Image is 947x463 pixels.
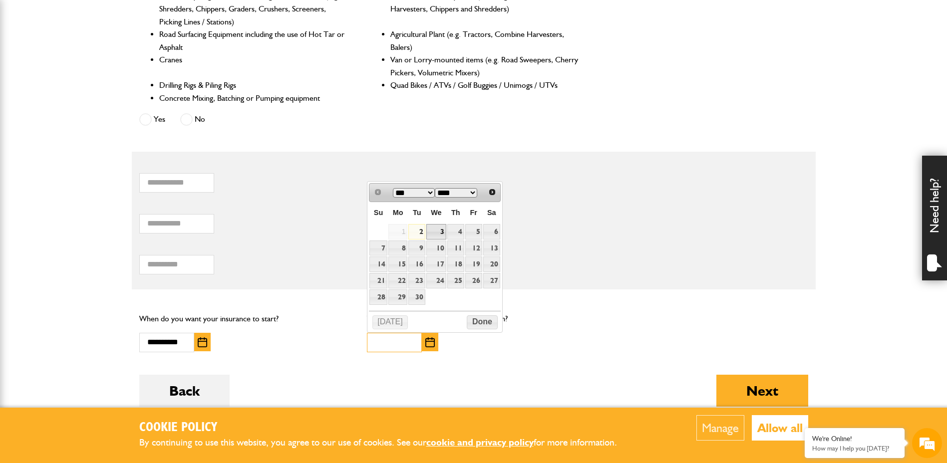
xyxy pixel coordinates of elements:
[369,256,387,272] a: 14
[465,256,482,272] a: 19
[408,273,425,288] a: 23
[388,289,408,305] a: 29
[426,273,446,288] a: 24
[180,113,205,126] label: No
[483,240,500,256] a: 13
[13,122,182,144] input: Enter your email address
[159,28,348,53] li: Road Surfacing Equipment including the use of Hot Tar or Asphalt
[413,209,421,217] span: Tuesday
[483,273,500,288] a: 27
[465,224,482,239] a: 5
[139,435,633,451] p: By continuing to use this website, you agree to our use of cookies. See our for more information.
[465,273,482,288] a: 26
[408,240,425,256] a: 9
[451,209,460,217] span: Thursday
[485,185,499,199] a: Next
[52,56,168,69] div: Chat with us now
[139,312,352,325] p: When do you want your insurance to start?
[159,79,348,92] li: Drilling Rigs & Piling Rigs
[159,53,348,79] li: Cranes
[139,375,230,407] button: Back
[13,181,182,299] textarea: Type your message and hit 'Enter'
[467,315,497,329] button: Done
[164,5,188,29] div: Minimize live chat window
[431,209,441,217] span: Wednesday
[369,240,387,256] a: 7
[139,113,165,126] label: Yes
[136,307,181,321] em: Start Chat
[408,256,425,272] a: 16
[388,273,408,288] a: 22
[390,79,580,92] li: Quad Bikes / ATVs / Golf Buggies / Unimogs / UTVs
[716,375,808,407] button: Next
[470,209,477,217] span: Friday
[139,420,633,436] h2: Cookie Policy
[465,240,482,256] a: 12
[369,289,387,305] a: 28
[13,92,182,114] input: Enter your last name
[159,92,348,105] li: Concrete Mixing, Batching or Pumping equipment
[369,273,387,288] a: 21
[425,337,435,347] img: Choose date
[447,224,464,239] a: 4
[390,28,580,53] li: Agricultural Plant (e.g. Tractors, Combine Harvesters, Balers)
[17,55,42,69] img: d_20077148190_company_1631870298795_20077148190
[390,53,580,79] li: Van or Lorry-mounted items (e.g. Road Sweepers, Cherry Pickers, Volumetric Mixers)
[388,240,408,256] a: 8
[426,437,534,448] a: cookie and privacy policy
[408,224,425,239] a: 2
[752,415,808,441] button: Allow all
[13,151,182,173] input: Enter your phone number
[372,315,408,329] button: [DATE]
[447,240,464,256] a: 11
[487,209,496,217] span: Saturday
[447,273,464,288] a: 25
[426,240,446,256] a: 10
[812,435,897,443] div: We're Online!
[426,256,446,272] a: 17
[374,209,383,217] span: Sunday
[388,256,408,272] a: 15
[812,445,897,452] p: How may I help you today?
[198,337,207,347] img: Choose date
[393,209,403,217] span: Monday
[488,188,496,196] span: Next
[426,224,446,239] a: 3
[696,415,744,441] button: Manage
[408,289,425,305] a: 30
[483,224,500,239] a: 6
[922,156,947,280] div: Need help?
[483,256,500,272] a: 20
[447,256,464,272] a: 18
